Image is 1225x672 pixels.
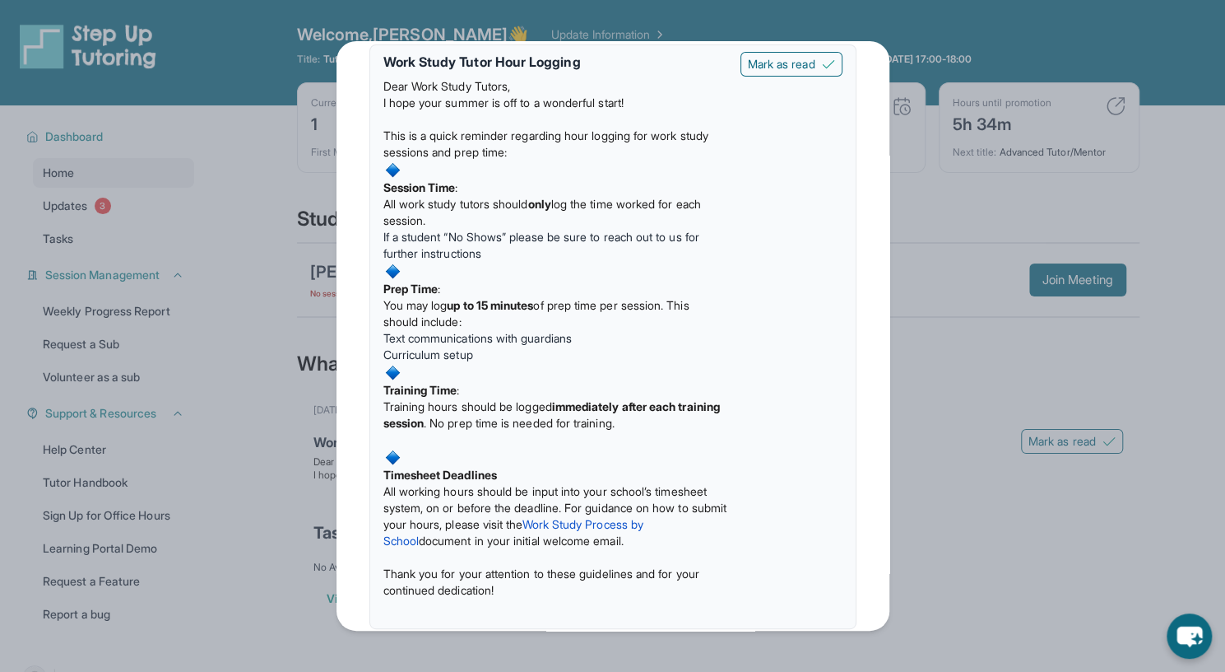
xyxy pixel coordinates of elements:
img: :small_blue_diamond: [383,448,402,467]
span: Dear Work Study Tutors, [383,79,511,93]
span: This is a quick reminder regarding hour logging for work study sessions and prep time: [383,128,708,159]
span: : [455,180,457,194]
a: Work Study Process by School [383,517,643,548]
span: Curriculum setup [383,348,473,362]
span: You may log [383,298,448,312]
strong: Prep Time [383,282,438,296]
div: Work Study Tutor Hour Logging [383,52,727,72]
span: I hope your summer is off to a wonderful start! [383,96,624,110]
span: . No prep time is needed for training. [424,416,615,430]
span: Text communications with guardians [383,331,572,345]
button: Mark as read [740,52,842,77]
strong: Session Time [383,180,456,194]
span: : [438,282,440,296]
span: document in your initial welcome email. [419,534,624,548]
span: Mark as read [748,56,815,72]
strong: Training Time [383,383,457,397]
span: : [457,383,459,397]
img: :small_blue_diamond: [383,262,402,281]
span: Training hours should be logged [383,399,552,413]
img: :small_blue_diamond: [383,363,402,382]
span: All working hours should be input into your school’s timesheet system, on or before the deadline.... [383,484,726,531]
span: Thank you for your attention to these guidelines and for your continued dedication! [383,567,699,597]
strong: only [527,197,550,211]
span: of prep time per session. This should include: [383,298,689,329]
span: If a student “No Shows” please be sure to reach out to us for further instructions [383,230,699,260]
strong: immediately after each training session [383,399,720,430]
img: Mark as read [822,58,835,71]
strong: Timesheet Deadlines [383,468,497,482]
img: :small_blue_diamond: [383,161,402,180]
button: chat-button [1167,614,1212,659]
span: All work study tutors should [383,197,528,211]
strong: up to 15 minutes [447,298,533,312]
